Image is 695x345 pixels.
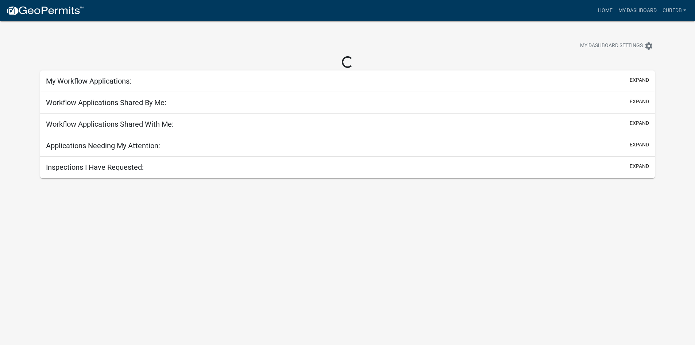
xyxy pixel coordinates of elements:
[595,4,615,18] a: Home
[630,98,649,106] button: expand
[630,76,649,84] button: expand
[46,141,160,150] h5: Applications Needing My Attention:
[660,4,689,18] a: CubedB
[630,162,649,170] button: expand
[644,42,653,50] i: settings
[46,98,166,107] h5: Workflow Applications Shared By Me:
[580,42,643,50] span: My Dashboard Settings
[46,77,131,85] h5: My Workflow Applications:
[630,119,649,127] button: expand
[46,163,144,172] h5: Inspections I Have Requested:
[574,39,659,53] button: My Dashboard Settingssettings
[615,4,660,18] a: My Dashboard
[630,141,649,149] button: expand
[46,120,174,129] h5: Workflow Applications Shared With Me:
